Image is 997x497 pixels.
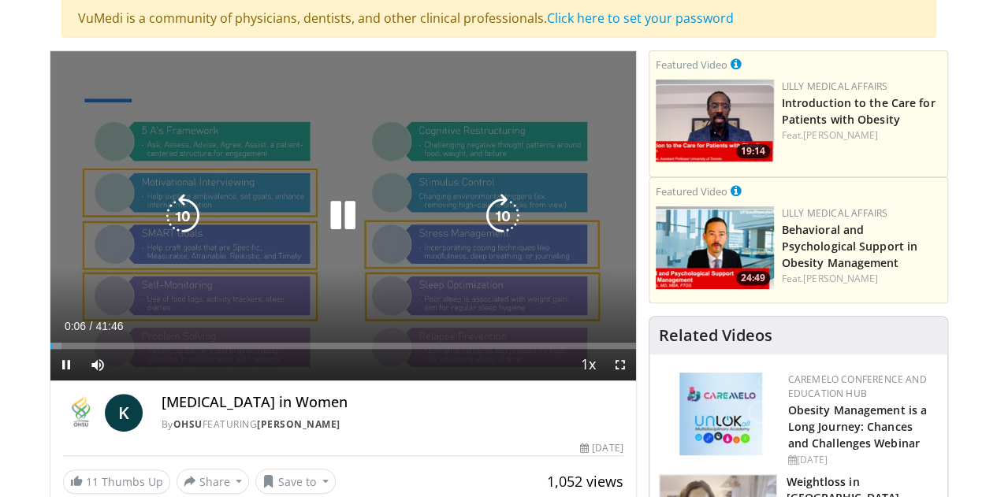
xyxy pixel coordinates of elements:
[656,80,774,162] img: acc2e291-ced4-4dd5-b17b-d06994da28f3.png.150x105_q85_crop-smart_upscale.png
[50,51,636,381] video-js: Video Player
[605,349,636,380] button: Fullscreen
[656,206,774,289] a: 24:49
[656,80,774,162] a: 19:14
[782,272,941,286] div: Feat.
[255,469,336,494] button: Save to
[782,206,888,220] a: Lilly Medical Affairs
[736,271,770,285] span: 24:49
[547,472,623,491] span: 1,052 views
[803,128,878,142] a: [PERSON_NAME]
[86,474,99,489] span: 11
[50,349,82,380] button: Pause
[173,417,203,431] a: OHSU
[659,326,772,345] h4: Related Videos
[63,469,170,494] a: 11 Thumbs Up
[65,320,86,332] span: 0:06
[162,417,623,432] div: By FEATURING
[573,349,605,380] button: Playback Rate
[162,394,623,411] h4: [MEDICAL_DATA] in Women
[547,9,734,27] a: Click here to set your password
[782,222,917,270] a: Behavioral and Psychological Support in Obesity Management
[580,441,623,455] div: [DATE]
[63,394,99,432] img: OHSU
[782,80,888,93] a: Lilly Medical Affairs
[656,206,774,289] img: ba3304f6-7838-4e41-9c0f-2e31ebde6754.png.150x105_q85_crop-smart_upscale.png
[788,453,935,467] div: [DATE]
[788,373,927,400] a: CaReMeLO Conference and Education Hub
[782,128,941,143] div: Feat.
[177,469,250,494] button: Share
[82,349,113,380] button: Mute
[736,144,770,158] span: 19:14
[257,417,340,431] a: [PERSON_NAME]
[95,320,123,332] span: 41:46
[50,343,636,349] div: Progress Bar
[656,184,727,198] small: Featured Video
[105,394,143,432] a: K
[788,402,927,451] a: Obesity Management is a Long Journey: Chances and Challenges Webinar
[90,320,93,332] span: /
[679,373,762,455] img: 45df64a9-a6de-482c-8a90-ada250f7980c.png.150x105_q85_autocrop_double_scale_upscale_version-0.2.jpg
[782,95,936,127] a: Introduction to the Care for Patients with Obesity
[656,57,727,72] small: Featured Video
[803,272,878,285] a: [PERSON_NAME]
